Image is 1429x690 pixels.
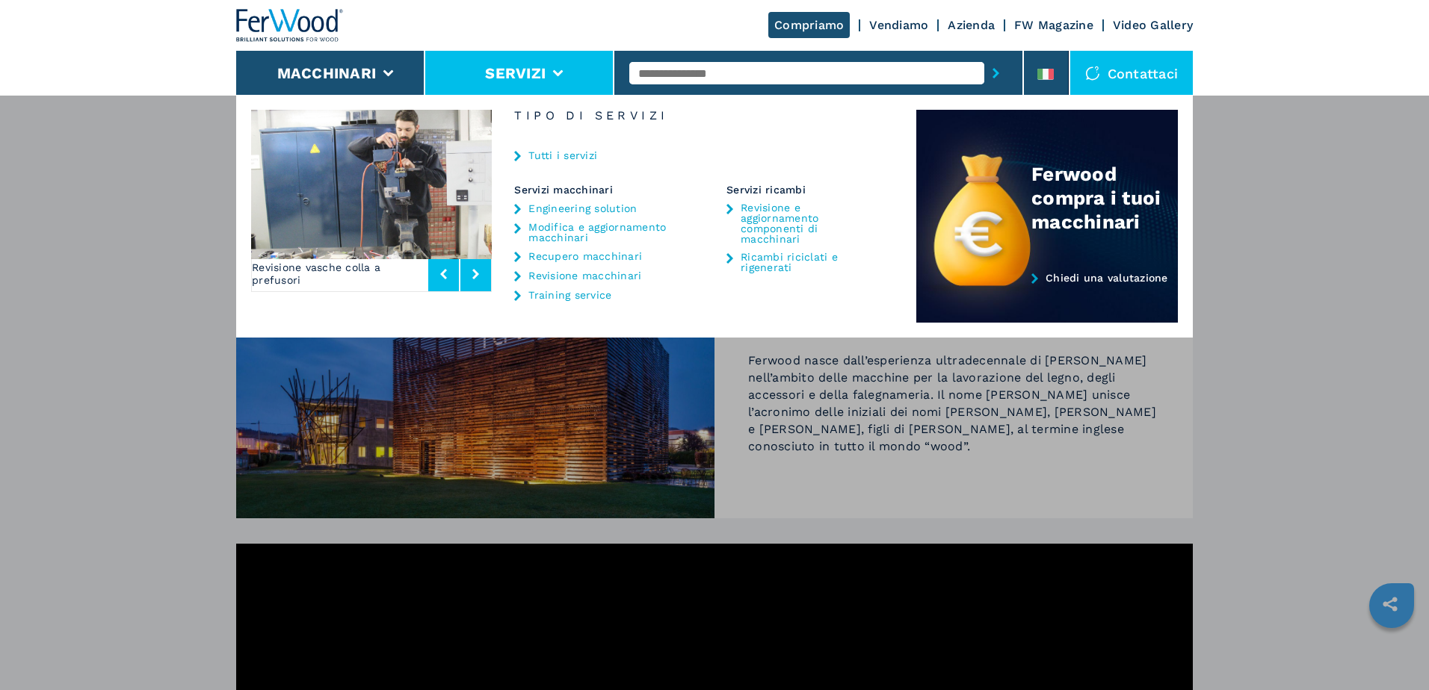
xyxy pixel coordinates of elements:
[869,18,928,32] a: Vendiamo
[726,184,916,196] div: Servizi ricambi
[1031,162,1178,234] div: Ferwood compra i tuoi macchinari
[768,12,850,38] a: Compriamo
[741,202,880,244] a: Revisione e aggiornamento componenti di macchinari
[741,252,880,273] a: Ricambi riciclati e rigenerati
[1014,18,1093,32] a: FW Magazine
[948,18,995,32] a: Azienda
[528,251,642,261] a: Recupero macchinari
[514,184,704,196] div: Servizi macchinari
[492,110,916,130] h6: Tipo di Servizi
[277,64,377,82] button: Macchinari
[1113,18,1193,32] a: Video Gallery
[485,64,546,82] button: Servizi
[492,110,732,259] img: image
[236,9,344,42] img: Ferwood
[984,56,1007,90] button: submit-button
[252,257,428,291] p: Revisione vasche colla a prefusori
[1070,51,1194,96] div: Contattaci
[528,203,637,214] a: Engineering solution
[528,290,611,300] a: Training service
[251,110,492,259] img: image
[528,270,641,281] a: Revisione macchinari
[528,150,597,161] a: Tutti i servizi
[916,272,1178,323] a: Chiedi una valutazione
[1085,66,1100,81] img: Contattaci
[528,222,668,243] a: Modifica e aggiornamento macchinari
